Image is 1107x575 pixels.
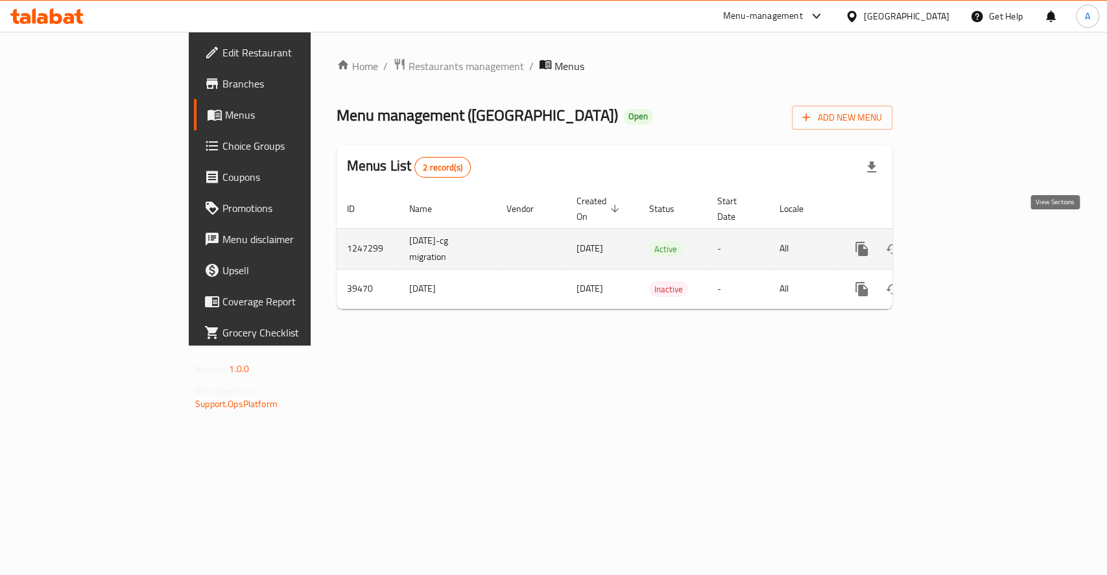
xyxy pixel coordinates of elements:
[222,76,363,91] span: Branches
[222,138,363,154] span: Choice Groups
[222,294,363,309] span: Coverage Report
[337,58,892,75] nav: breadcrumb
[623,109,653,124] div: Open
[877,274,909,305] button: Change Status
[780,201,820,217] span: Locale
[195,395,278,412] a: Support.OpsPlatform
[836,189,981,229] th: Actions
[194,224,374,255] a: Menu disclaimer
[649,282,688,297] span: Inactive
[194,193,374,224] a: Promotions
[864,9,949,23] div: [GEOGRAPHIC_DATA]
[337,100,618,130] span: Menu management ( [GEOGRAPHIC_DATA] )
[707,228,769,269] td: -
[792,106,892,130] button: Add New Menu
[856,152,887,183] div: Export file
[194,68,374,99] a: Branches
[383,58,388,74] li: /
[393,58,524,75] a: Restaurants management
[846,233,877,264] button: more
[649,241,682,257] div: Active
[717,193,754,224] span: Start Date
[222,231,363,247] span: Menu disclaimer
[409,58,524,74] span: Restaurants management
[414,157,471,178] div: Total records count
[195,382,255,399] span: Get support on:
[399,269,496,309] td: [DATE]
[347,156,471,178] h2: Menus List
[194,130,374,161] a: Choice Groups
[222,263,363,278] span: Upsell
[415,161,470,174] span: 2 record(s)
[506,201,551,217] span: Vendor
[194,255,374,286] a: Upsell
[194,317,374,348] a: Grocery Checklist
[222,325,363,340] span: Grocery Checklist
[846,274,877,305] button: more
[222,200,363,216] span: Promotions
[802,110,882,126] span: Add New Menu
[623,111,653,122] span: Open
[222,45,363,60] span: Edit Restaurant
[1085,9,1090,23] span: A
[877,233,909,264] button: Change Status
[194,37,374,68] a: Edit Restaurant
[229,360,249,377] span: 1.0.0
[769,269,836,309] td: All
[707,269,769,309] td: -
[577,280,603,297] span: [DATE]
[649,242,682,257] span: Active
[409,201,449,217] span: Name
[723,8,803,24] div: Menu-management
[194,286,374,317] a: Coverage Report
[769,228,836,269] td: All
[225,107,363,123] span: Menus
[195,360,227,377] span: Version:
[194,99,374,130] a: Menus
[337,189,981,309] table: enhanced table
[649,201,691,217] span: Status
[649,281,688,297] div: Inactive
[194,161,374,193] a: Coupons
[529,58,534,74] li: /
[577,193,623,224] span: Created On
[399,228,496,269] td: [DATE]-cg migration
[222,169,363,185] span: Coupons
[577,240,603,257] span: [DATE]
[347,201,372,217] span: ID
[554,58,584,74] span: Menus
